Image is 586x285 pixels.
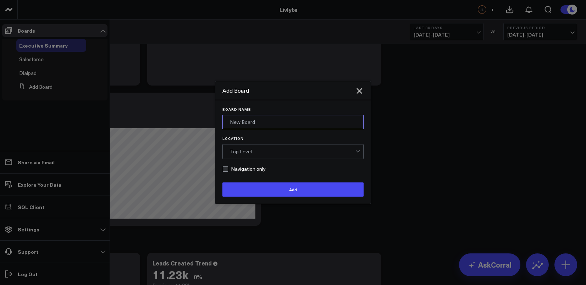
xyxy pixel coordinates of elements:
input: New Board [222,115,364,129]
label: Navigation only [222,166,266,172]
button: Close [355,87,364,95]
label: Board Name [222,107,364,111]
div: Add Board [222,87,355,94]
button: Add [222,182,364,197]
label: Location [222,136,364,141]
div: Top Level [230,149,355,154]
